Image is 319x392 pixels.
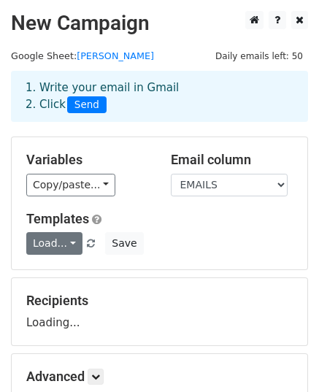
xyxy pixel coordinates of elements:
h5: Advanced [26,369,293,385]
a: Copy/paste... [26,174,115,196]
span: Send [67,96,107,114]
div: 1. Write your email in Gmail 2. Click [15,80,304,113]
h5: Recipients [26,293,293,309]
h5: Variables [26,152,149,168]
a: Daily emails left: 50 [210,50,308,61]
a: Templates [26,211,89,226]
h2: New Campaign [11,11,308,36]
div: Loading... [26,293,293,331]
h5: Email column [171,152,293,168]
small: Google Sheet: [11,50,154,61]
a: [PERSON_NAME] [77,50,154,61]
a: Load... [26,232,82,255]
button: Save [105,232,143,255]
span: Daily emails left: 50 [210,48,308,64]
